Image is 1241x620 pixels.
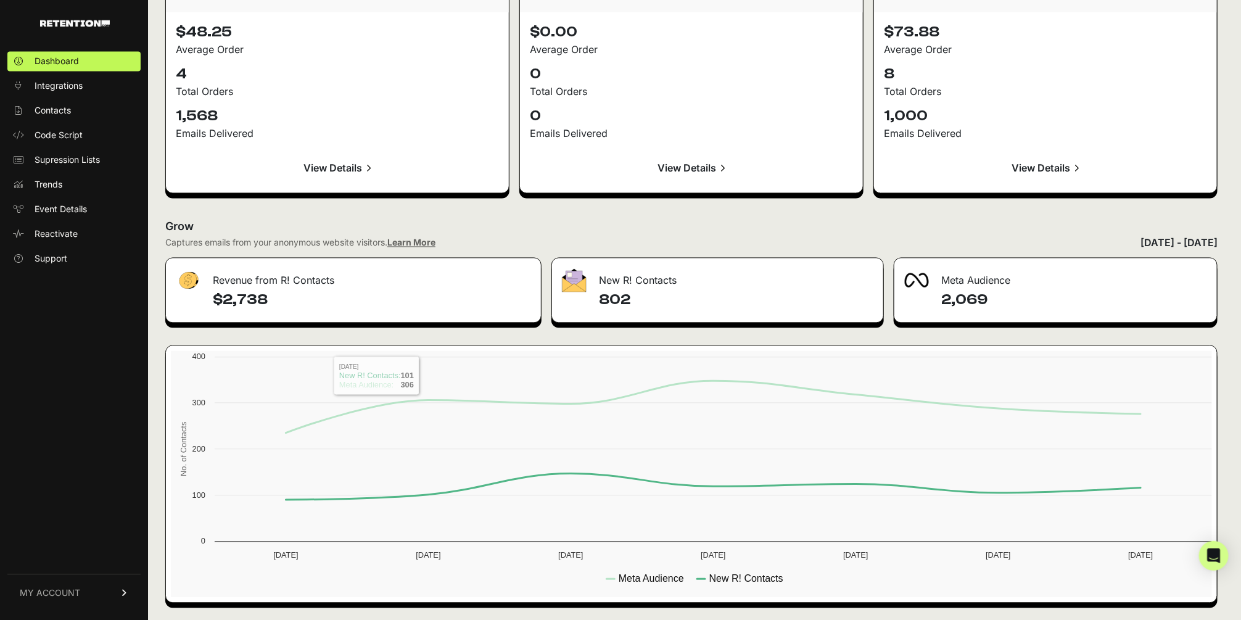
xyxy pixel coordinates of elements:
[619,573,684,584] text: Meta Audience
[7,574,141,611] a: MY ACCOUNT
[530,42,853,57] div: Average Order
[701,550,725,560] text: [DATE]
[7,199,141,219] a: Event Details
[7,249,141,268] a: Support
[416,550,440,560] text: [DATE]
[941,290,1207,310] h4: 2,069
[558,550,583,560] text: [DATE]
[35,252,67,265] span: Support
[530,84,853,99] div: Total Orders
[35,154,100,166] span: Supression Lists
[179,421,188,476] text: No. of Contacts
[562,268,587,292] img: fa-envelope-19ae18322b30453b285274b1b8af3d052b27d846a4fbe8435d1a52b978f639a2.png
[884,106,1207,126] p: 1,000
[176,84,499,99] div: Total Orders
[530,153,853,183] a: View Details
[35,129,83,141] span: Code Script
[7,125,141,145] a: Code Script
[884,64,1207,84] p: 8
[165,218,1218,235] h2: Grow
[7,76,141,96] a: Integrations
[176,106,499,126] p: 1,568
[273,550,298,560] text: [DATE]
[166,258,541,295] div: Revenue from R! Contacts
[1140,235,1218,250] div: [DATE] - [DATE]
[530,22,853,42] p: $0.00
[192,352,205,361] text: 400
[176,268,200,292] img: fa-dollar-13500eef13a19c4ab2b9ed9ad552e47b0d9fc28b02b83b90ba0e00f96d6372e9.png
[387,237,435,247] a: Learn More
[7,51,141,71] a: Dashboard
[530,126,853,141] div: Emails Delivered
[986,550,1010,560] text: [DATE]
[894,258,1217,295] div: Meta Audience
[35,178,62,191] span: Trends
[7,224,141,244] a: Reactivate
[35,228,78,240] span: Reactivate
[176,42,499,57] div: Average Order
[165,236,435,249] div: Captures emails from your anonymous website visitors.
[213,290,531,310] h4: $2,738
[35,203,87,215] span: Event Details
[176,126,499,141] div: Emails Delivered
[176,22,499,42] p: $48.25
[40,20,110,27] img: Retention.com
[1199,541,1229,571] div: Open Intercom Messenger
[530,64,853,84] p: 0
[35,104,71,117] span: Contacts
[176,64,499,84] p: 4
[530,106,853,126] p: 0
[1128,550,1153,560] text: [DATE]
[176,153,499,183] a: View Details
[7,175,141,194] a: Trends
[884,22,1207,42] p: $73.88
[599,290,873,310] h4: 802
[192,444,205,453] text: 200
[192,398,205,407] text: 300
[709,573,783,584] text: New R! Contacts
[884,84,1207,99] div: Total Orders
[20,587,80,599] span: MY ACCOUNT
[884,153,1207,183] a: View Details
[843,550,868,560] text: [DATE]
[552,258,883,295] div: New R! Contacts
[35,80,83,92] span: Integrations
[7,150,141,170] a: Supression Lists
[201,536,205,545] text: 0
[7,101,141,120] a: Contacts
[35,55,79,67] span: Dashboard
[884,126,1207,141] div: Emails Delivered
[192,490,205,500] text: 100
[884,42,1207,57] div: Average Order
[904,273,929,287] img: fa-meta-2f981b61bb99beabf952f7030308934f19ce035c18b003e963880cc3fabeebb7.png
